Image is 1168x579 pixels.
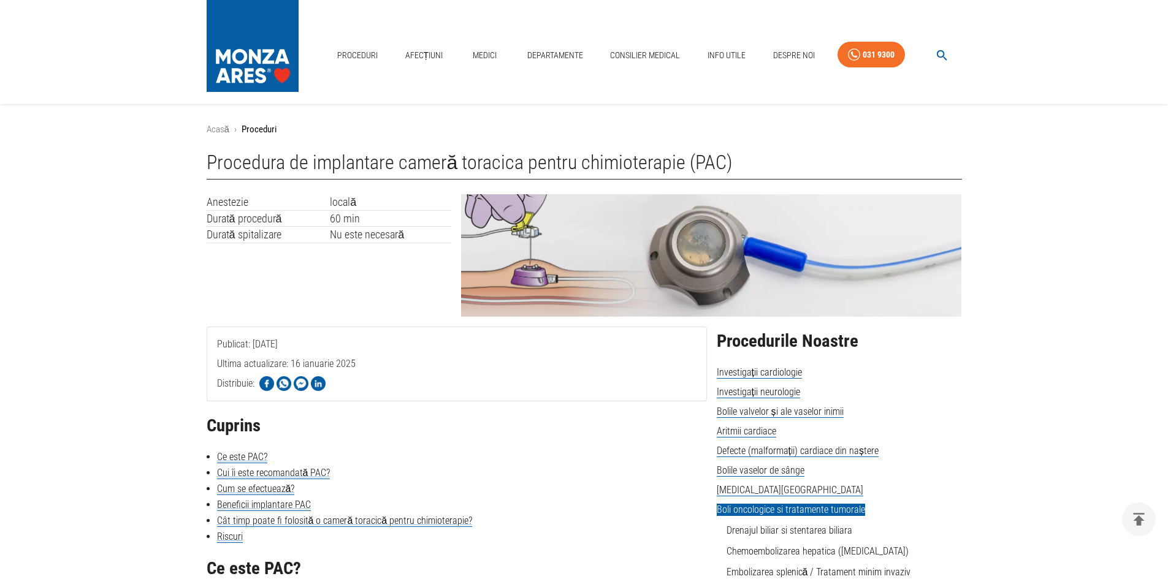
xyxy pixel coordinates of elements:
td: Anestezie [207,194,330,210]
img: Share on LinkedIn [311,376,326,391]
span: Publicat: [DATE] [217,338,278,399]
td: locală [330,194,451,210]
td: Nu este necesară [330,227,451,243]
span: [MEDICAL_DATA][GEOGRAPHIC_DATA] [717,484,863,496]
a: Departamente [522,43,588,68]
h2: Procedurile Noastre [717,331,962,351]
img: Procedura de implantare cameră toracica pentru chimioterapie (PAC) | Spitalul MONZA ARES Cluj [461,194,961,317]
span: Investigații neurologie [717,386,800,398]
td: Durată procedură [207,210,330,227]
h2: Ce este PAC? [207,559,707,578]
span: Bolile vaselor de sânge [717,464,804,477]
a: Afecțiuni [400,43,448,68]
p: Distribuie: [217,376,254,391]
a: Medici [465,43,505,68]
a: Info Utile [703,43,750,68]
a: Beneficii implantare PAC [217,499,311,511]
h2: Cuprins [207,416,707,436]
a: Cum se efectuează? [217,483,295,495]
img: Share on Facebook Messenger [294,376,308,391]
span: Boli oncologice si tratamente tumorale [717,504,865,516]
a: Chemoembolizarea hepatica ([MEDICAL_DATA]) [727,545,909,557]
a: Acasă [207,124,229,135]
a: Cui îi este recomandată PAC? [217,467,330,479]
li: › [234,123,237,137]
div: 031 9300 [863,47,895,62]
h1: Procedura de implantare cameră toracica pentru chimioterapie (PAC) [207,151,962,180]
p: Proceduri [242,123,277,137]
td: 60 min [330,210,451,227]
a: Despre Noi [768,43,820,68]
span: Aritmii cardiace [717,425,776,437]
button: delete [1122,502,1156,536]
a: 031 9300 [838,42,905,68]
td: Durată spitalizare [207,227,330,243]
a: Proceduri [332,43,383,68]
span: Bolile valvelor și ale vaselor inimii [717,406,844,418]
span: Investigații cardiologie [717,366,802,379]
a: Consilier Medical [605,43,685,68]
a: Drenajul biliar si stentarea biliara [727,524,852,536]
img: Share on WhatsApp [277,376,291,391]
a: Ce este PAC? [217,451,267,463]
nav: breadcrumb [207,123,962,137]
a: Riscuri [217,531,243,543]
span: Ultima actualizare: 16 ianuarie 2025 [217,358,356,418]
span: Defecte (malformații) cardiace din naștere [717,445,879,457]
a: Cât timp poate fi folosită o cameră toracică pentru chimioterapie? [217,515,473,527]
img: Share on Facebook [259,376,274,391]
